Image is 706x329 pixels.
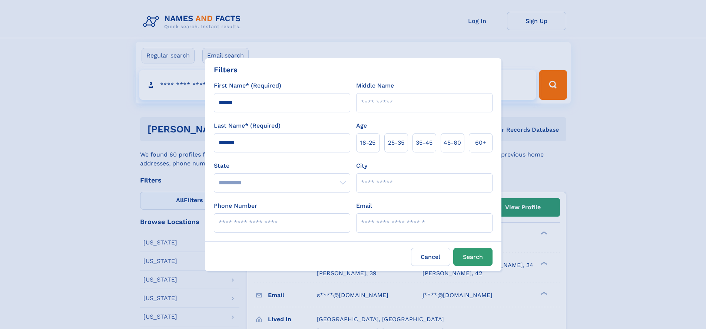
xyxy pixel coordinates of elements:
[356,121,367,130] label: Age
[453,248,493,266] button: Search
[475,138,486,147] span: 60+
[214,64,238,75] div: Filters
[356,81,394,90] label: Middle Name
[388,138,404,147] span: 25‑35
[214,161,350,170] label: State
[411,248,450,266] label: Cancel
[444,138,461,147] span: 45‑60
[214,121,281,130] label: Last Name* (Required)
[356,161,367,170] label: City
[416,138,432,147] span: 35‑45
[214,81,281,90] label: First Name* (Required)
[214,201,257,210] label: Phone Number
[360,138,375,147] span: 18‑25
[356,201,372,210] label: Email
